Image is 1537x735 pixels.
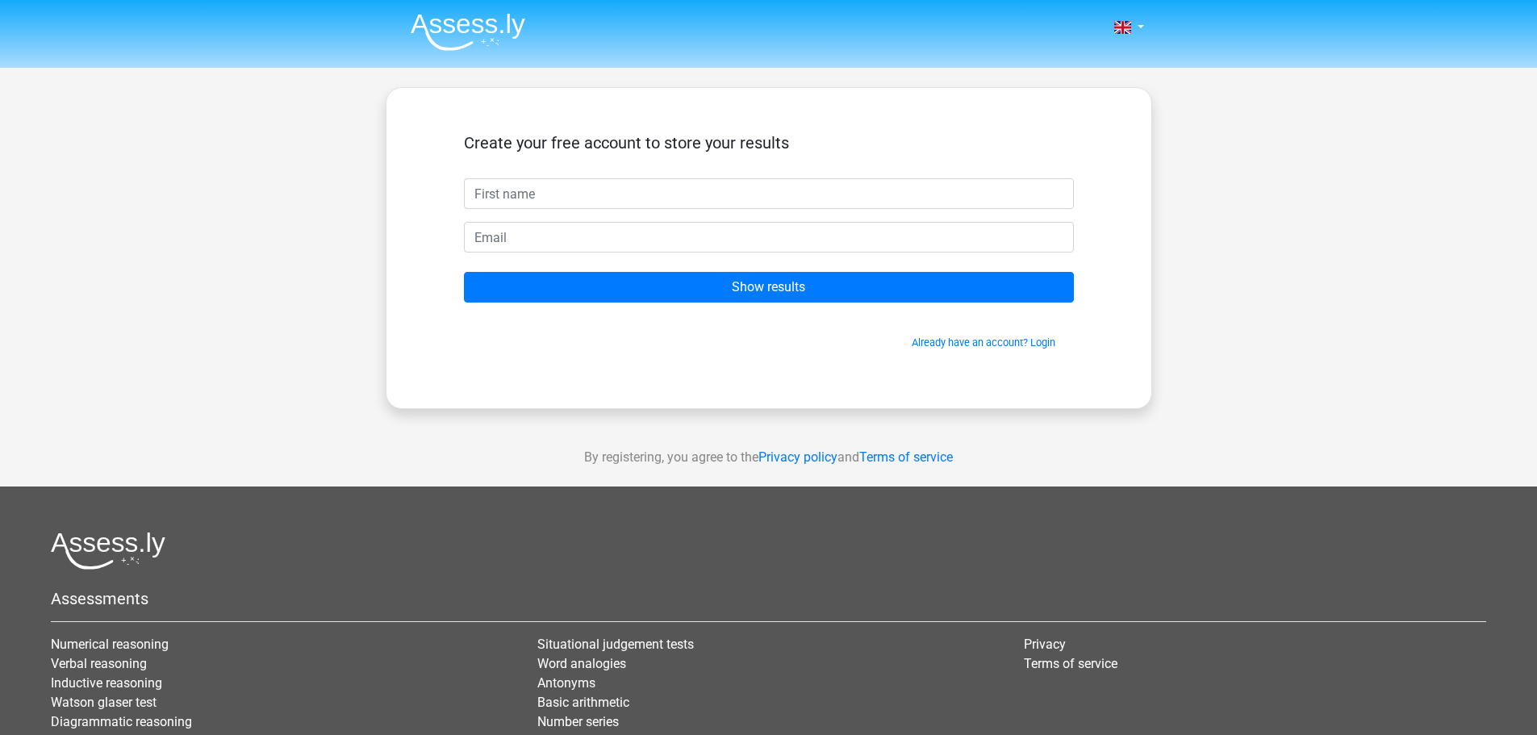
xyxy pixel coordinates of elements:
[51,714,192,729] a: Diagrammatic reasoning
[464,272,1074,303] input: Show results
[758,449,837,465] a: Privacy policy
[464,178,1074,209] input: First name
[464,133,1074,152] h5: Create your free account to store your results
[51,675,162,691] a: Inductive reasoning
[912,336,1055,349] a: Already have an account? Login
[537,637,694,652] a: Situational judgement tests
[537,714,619,729] a: Number series
[1024,637,1066,652] a: Privacy
[537,695,629,710] a: Basic arithmetic
[411,13,525,51] img: Assessly
[464,222,1074,253] input: Email
[51,695,157,710] a: Watson glaser test
[859,449,953,465] a: Terms of service
[51,637,169,652] a: Numerical reasoning
[51,589,1486,608] h5: Assessments
[51,656,147,671] a: Verbal reasoning
[537,656,626,671] a: Word analogies
[1024,656,1117,671] a: Terms of service
[537,675,595,691] a: Antonyms
[51,532,165,570] img: Assessly logo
